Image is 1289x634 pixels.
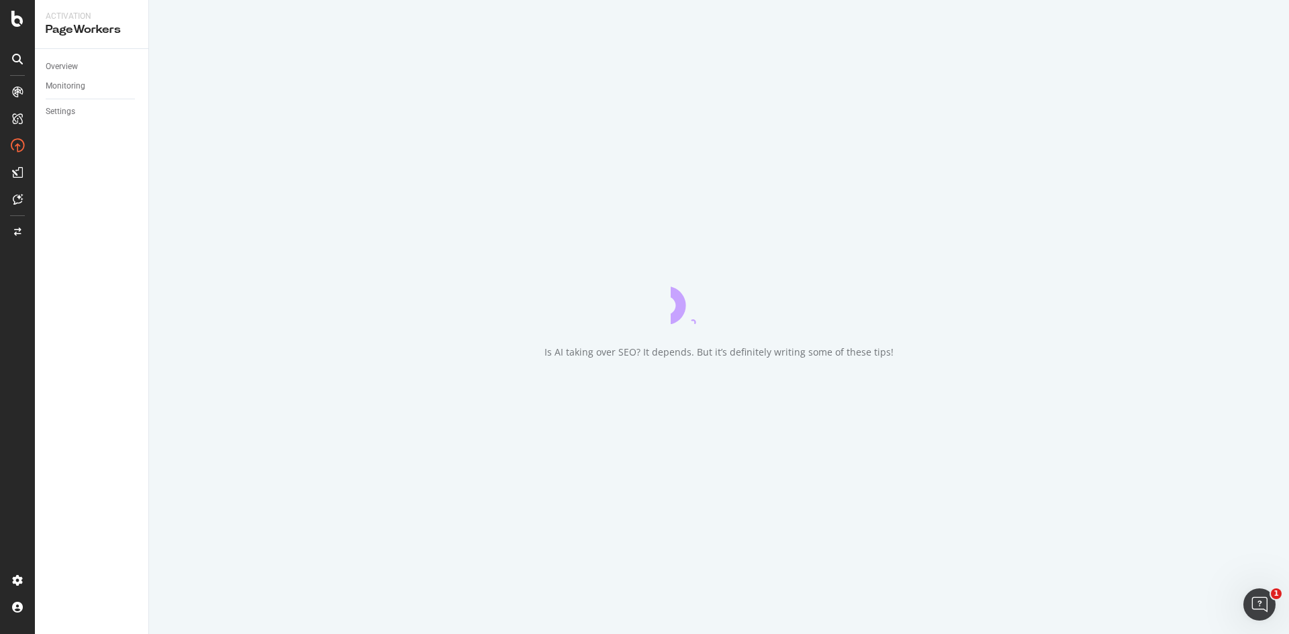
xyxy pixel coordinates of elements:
[46,22,138,38] div: PageWorkers
[46,79,85,93] div: Monitoring
[46,79,139,93] a: Monitoring
[1271,588,1282,599] span: 1
[46,105,139,119] a: Settings
[1243,588,1276,621] iframe: Intercom live chat
[46,11,138,22] div: Activation
[671,276,767,324] div: animation
[46,60,139,74] a: Overview
[46,105,75,119] div: Settings
[46,60,78,74] div: Overview
[544,346,894,359] div: Is AI taking over SEO? It depends. But it’s definitely writing some of these tips!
